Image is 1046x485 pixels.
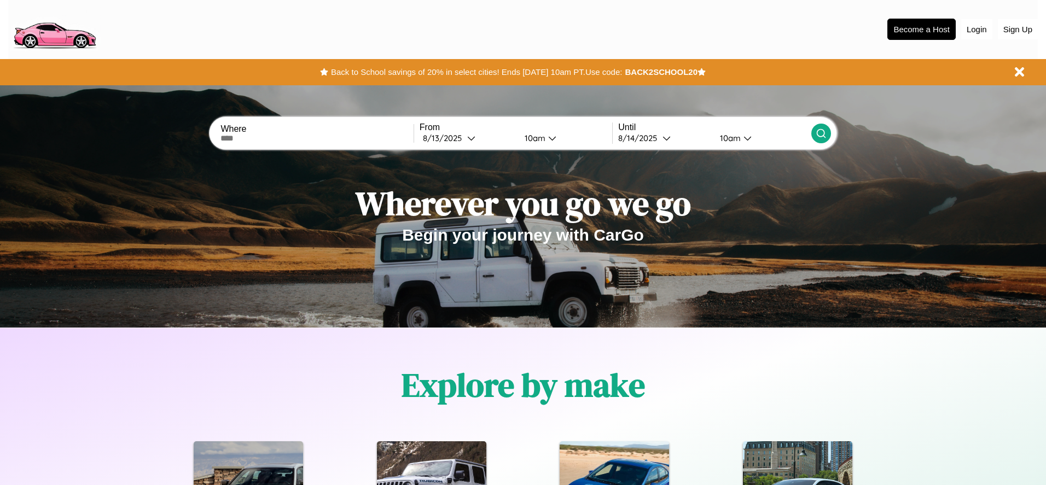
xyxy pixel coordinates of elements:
button: 10am [711,132,811,144]
div: 10am [519,133,548,143]
label: From [420,122,612,132]
div: 8 / 13 / 2025 [423,133,467,143]
h1: Explore by make [402,363,645,407]
button: 10am [516,132,612,144]
label: Until [618,122,811,132]
button: Back to School savings of 20% in select cities! Ends [DATE] 10am PT.Use code: [328,65,625,80]
b: BACK2SCHOOL20 [625,67,698,77]
button: 8/13/2025 [420,132,516,144]
label: Where [220,124,413,134]
button: Become a Host [887,19,956,40]
button: Login [961,19,992,39]
div: 8 / 14 / 2025 [618,133,663,143]
div: 10am [714,133,743,143]
img: logo [8,5,101,51]
button: Sign Up [998,19,1038,39]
